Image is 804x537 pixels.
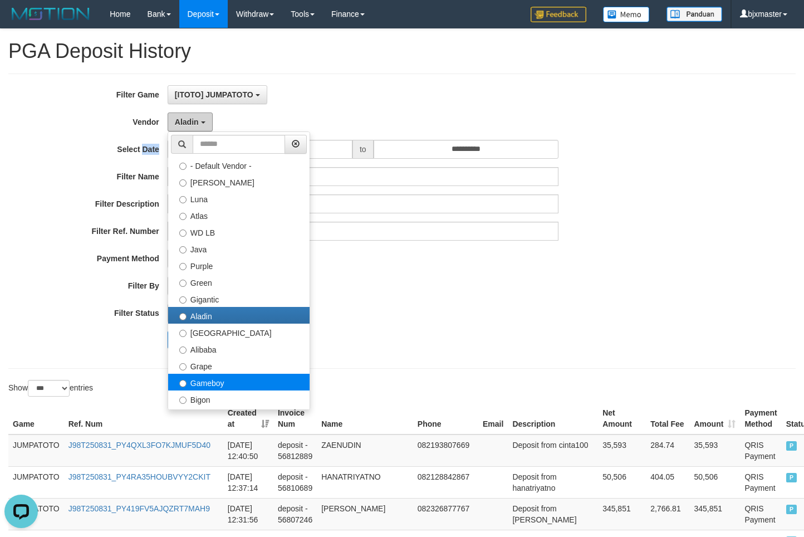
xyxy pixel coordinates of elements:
[28,380,70,397] select: Showentries
[646,403,689,435] th: Total Fee
[598,466,646,498] td: 50,506
[413,435,478,467] td: 082193807669
[168,390,310,407] label: Bigon
[8,380,93,397] label: Show entries
[179,346,187,354] input: Alibaba
[168,357,310,374] label: Grape
[223,403,273,435] th: Created at: activate to sort column ascending
[168,113,213,131] button: Aladin
[179,230,187,237] input: WD LB
[352,140,374,159] span: to
[179,397,187,404] input: Bigon
[689,403,740,435] th: Amount: activate to sort column ascending
[168,290,310,307] label: Gigantic
[68,504,210,513] a: J98T250831_PY419FV5AJQZRT7MAH9
[168,207,310,223] label: Atlas
[603,7,650,22] img: Button%20Memo.svg
[168,190,310,207] label: Luna
[273,435,317,467] td: deposit - 56812889
[179,263,187,270] input: Purple
[598,498,646,530] td: 345,851
[179,280,187,287] input: Green
[317,403,413,435] th: Name
[478,403,508,435] th: Email
[68,441,210,450] a: J98T250831_PY4QXL3FO7KJMUF5D40
[273,466,317,498] td: deposit - 56810689
[317,435,413,467] td: ZAENUDIN
[598,435,646,467] td: 35,593
[8,403,64,435] th: Game
[64,403,223,435] th: Ref. Num
[689,498,740,530] td: 345,851
[740,435,781,467] td: QRIS Payment
[317,498,413,530] td: [PERSON_NAME]
[8,466,64,498] td: JUMPATOTO
[168,240,310,257] label: Java
[179,213,187,220] input: Atlas
[786,473,797,482] span: PAID
[786,505,797,514] span: PAID
[179,296,187,304] input: Gigantic
[786,441,797,451] span: PAID
[168,307,310,324] label: Aladin
[175,118,199,126] span: Aladin
[179,246,187,253] input: Java
[689,435,740,467] td: 35,593
[223,498,273,530] td: [DATE] 12:31:56
[317,466,413,498] td: HANATRIYATNO
[168,274,310,290] label: Green
[179,196,187,203] input: Luna
[168,340,310,357] label: Alibaba
[598,403,646,435] th: Net Amount
[179,363,187,370] input: Grape
[168,324,310,340] label: [GEOGRAPHIC_DATA]
[168,223,310,240] label: WD LB
[175,90,253,99] span: [ITOTO] JUMPATOTO
[646,435,689,467] td: 284.74
[168,374,310,390] label: Gameboy
[8,435,64,467] td: JUMPATOTO
[179,330,187,337] input: [GEOGRAPHIC_DATA]
[168,157,310,173] label: - Default Vendor -
[179,380,187,387] input: Gameboy
[179,313,187,320] input: Aladin
[8,6,93,22] img: MOTION_logo.png
[8,40,796,62] h1: PGA Deposit History
[740,466,781,498] td: QRIS Payment
[179,179,187,187] input: [PERSON_NAME]
[168,173,310,190] label: [PERSON_NAME]
[168,85,267,104] button: [ITOTO] JUMPATOTO
[740,403,781,435] th: Payment Method
[508,435,598,467] td: Deposit from cinta100
[508,403,598,435] th: Description
[168,257,310,274] label: Purple
[508,466,598,498] td: Deposit from hanatriyatno
[740,498,781,530] td: QRIS Payment
[689,466,740,498] td: 50,506
[223,466,273,498] td: [DATE] 12:37:14
[179,163,187,170] input: - Default Vendor -
[508,498,598,530] td: Deposit from [PERSON_NAME]
[413,466,478,498] td: 082128842867
[223,435,273,467] td: [DATE] 12:40:50
[273,403,317,435] th: Invoice Num
[413,403,478,435] th: Phone
[666,7,722,22] img: panduan.png
[273,498,317,530] td: deposit - 56807246
[168,407,310,424] label: Allstar
[4,4,38,38] button: Open LiveChat chat widget
[413,498,478,530] td: 082326877767
[646,498,689,530] td: 2,766.81
[531,7,586,22] img: Feedback.jpg
[68,472,210,481] a: J98T250831_PY4RA35HOUBVYY2CKIT
[646,466,689,498] td: 404.05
